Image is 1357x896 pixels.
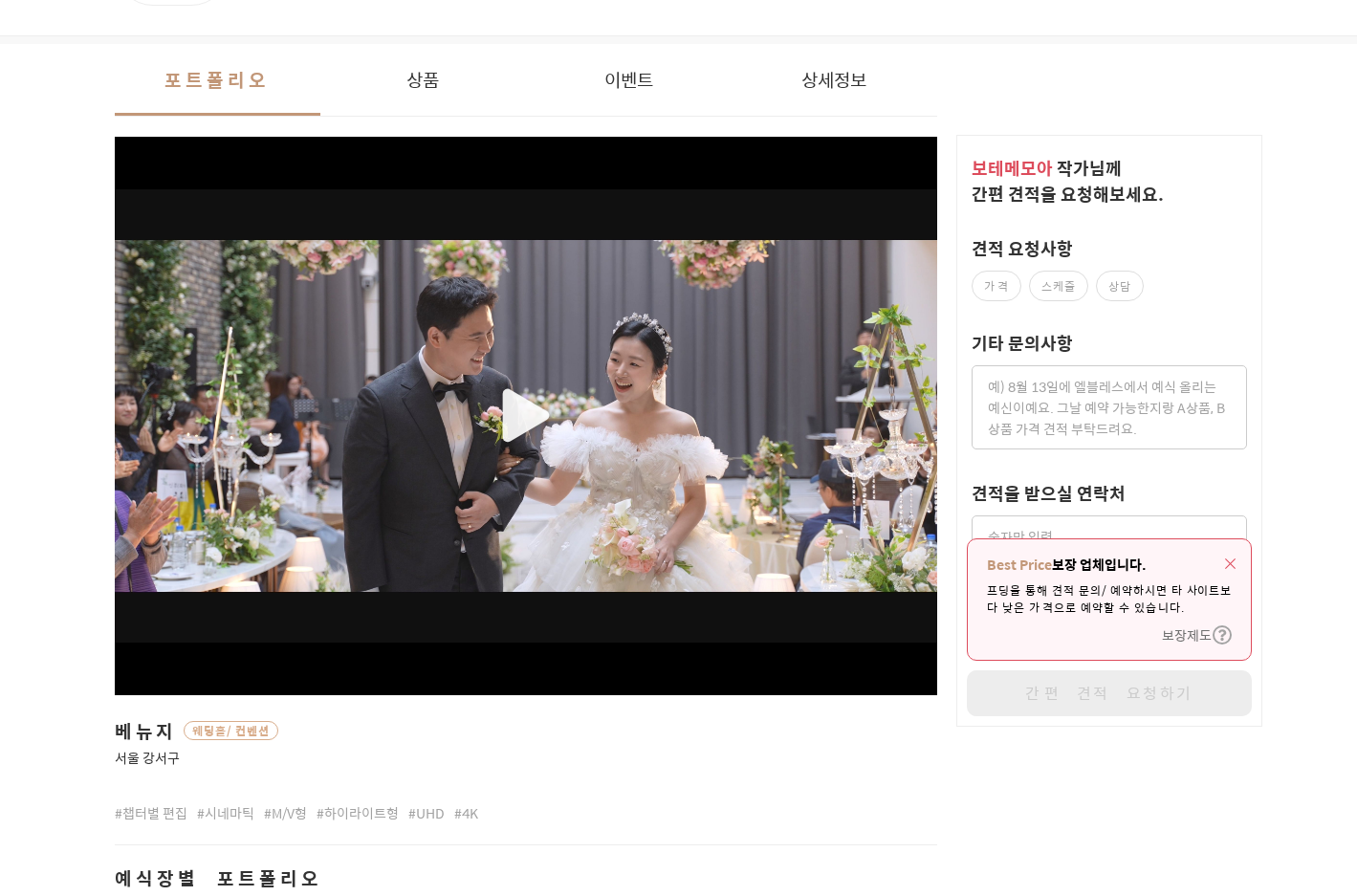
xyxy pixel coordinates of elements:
[6,606,126,654] a: 홈
[1029,271,1088,301] label: 스케줄
[526,44,732,116] button: 이벤트
[408,803,445,822] span: #UHD
[115,748,937,767] span: 서울 강서구
[115,803,187,822] span: #챕터별 편집
[972,235,1073,261] label: 견적 요청사항
[972,480,1126,506] label: 견적을 받으실 연락처
[454,803,478,822] span: #4K
[987,581,1232,616] p: 프딩을 통해 견적 문의/예약하시면 타 사이트보다 낮은 가격으로 예약할 수 있습니다.
[115,44,320,116] button: 포트폴리오
[320,44,526,116] button: 상품
[1225,558,1236,569] img: icon-close-red.bbe98f0c.svg
[967,670,1252,716] button: 간편 견적 요청하기
[197,803,254,822] span: #시네마틱
[987,554,1052,575] strong: Best Price
[264,803,307,822] span: #M/V형
[732,44,937,116] button: 상세정보
[60,635,72,650] span: 홈
[972,515,1247,557] input: 숫자만 입력
[972,330,1073,356] label: 기타 문의사항
[295,635,318,650] span: 설정
[1162,625,1232,645] button: 보장제도
[1096,271,1144,301] label: 상담
[1213,625,1232,645] img: icon-question.5a88751f.svg
[115,864,937,891] h2: 예식장별 포트폴리오
[1162,624,1212,645] span: 보장제도
[972,155,1164,207] span: 작가 님께 간편 견적을 요청해보세요.
[972,155,1053,181] span: 보테메모아
[184,721,278,740] span: 웨딩홀/컨벤션
[247,606,367,654] a: 설정
[126,606,247,654] a: 대화
[115,137,937,822] button: 베뉴지웨딩홀/컨벤션서울 강서구#챕터별 편집#시네마틱#M/V형#하이라이트형#UHD#4K
[115,717,177,744] span: 베뉴지
[987,555,1232,574] p: 보장 업체입니다.
[317,803,399,822] span: #하이라이트형
[175,636,198,651] span: 대화
[972,271,1021,301] label: 가격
